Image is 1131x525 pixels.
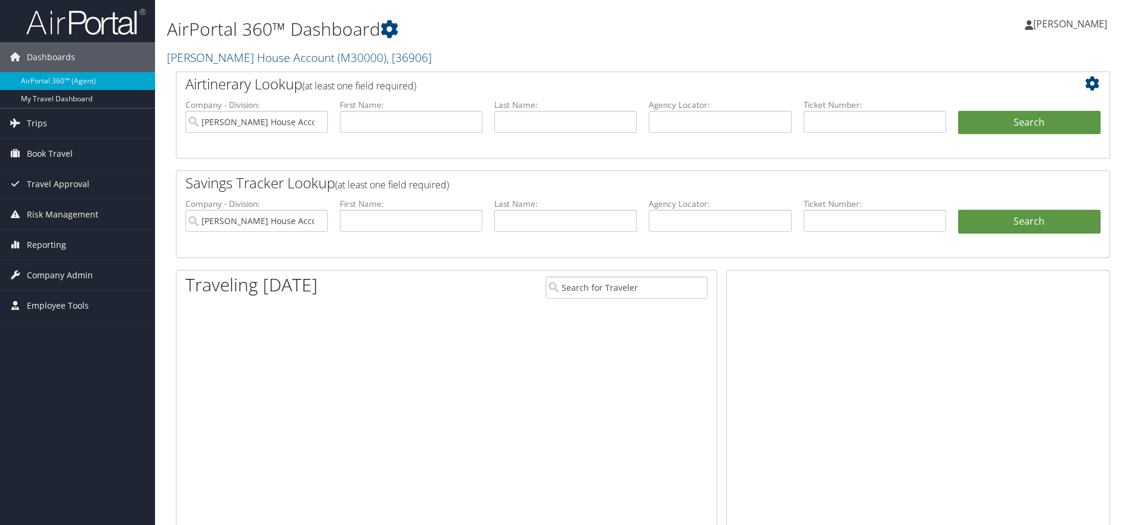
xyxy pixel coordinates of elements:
span: [PERSON_NAME] [1033,17,1107,30]
a: [PERSON_NAME] [1025,6,1119,42]
span: Employee Tools [27,291,89,321]
input: Search for Traveler [546,277,708,299]
span: Trips [27,108,47,138]
span: Book Travel [27,139,73,169]
label: Company - Division: [185,99,328,111]
a: Search [958,210,1101,234]
a: [PERSON_NAME] House Account [167,49,432,66]
button: Search [958,111,1101,135]
label: First Name: [340,198,482,210]
img: airportal-logo.png [26,8,145,36]
span: (at least one field required) [302,79,416,92]
span: Reporting [27,230,66,260]
span: Company Admin [27,260,93,290]
label: Company - Division: [185,198,328,210]
label: Ticket Number: [804,198,946,210]
h2: Savings Tracker Lookup [185,173,1023,193]
span: Travel Approval [27,169,89,199]
span: Risk Management [27,200,98,229]
span: (at least one field required) [335,178,449,191]
h1: AirPortal 360™ Dashboard [167,17,802,42]
h2: Airtinerary Lookup [185,74,1023,94]
label: Last Name: [494,198,637,210]
span: ( M30000 ) [337,49,386,66]
input: search accounts [185,210,328,232]
span: Dashboards [27,42,75,72]
label: Agency Locator: [649,198,791,210]
label: Last Name: [494,99,637,111]
h1: Traveling [DATE] [185,272,318,297]
label: First Name: [340,99,482,111]
label: Ticket Number: [804,99,946,111]
span: , [ 36906 ] [386,49,432,66]
label: Agency Locator: [649,99,791,111]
